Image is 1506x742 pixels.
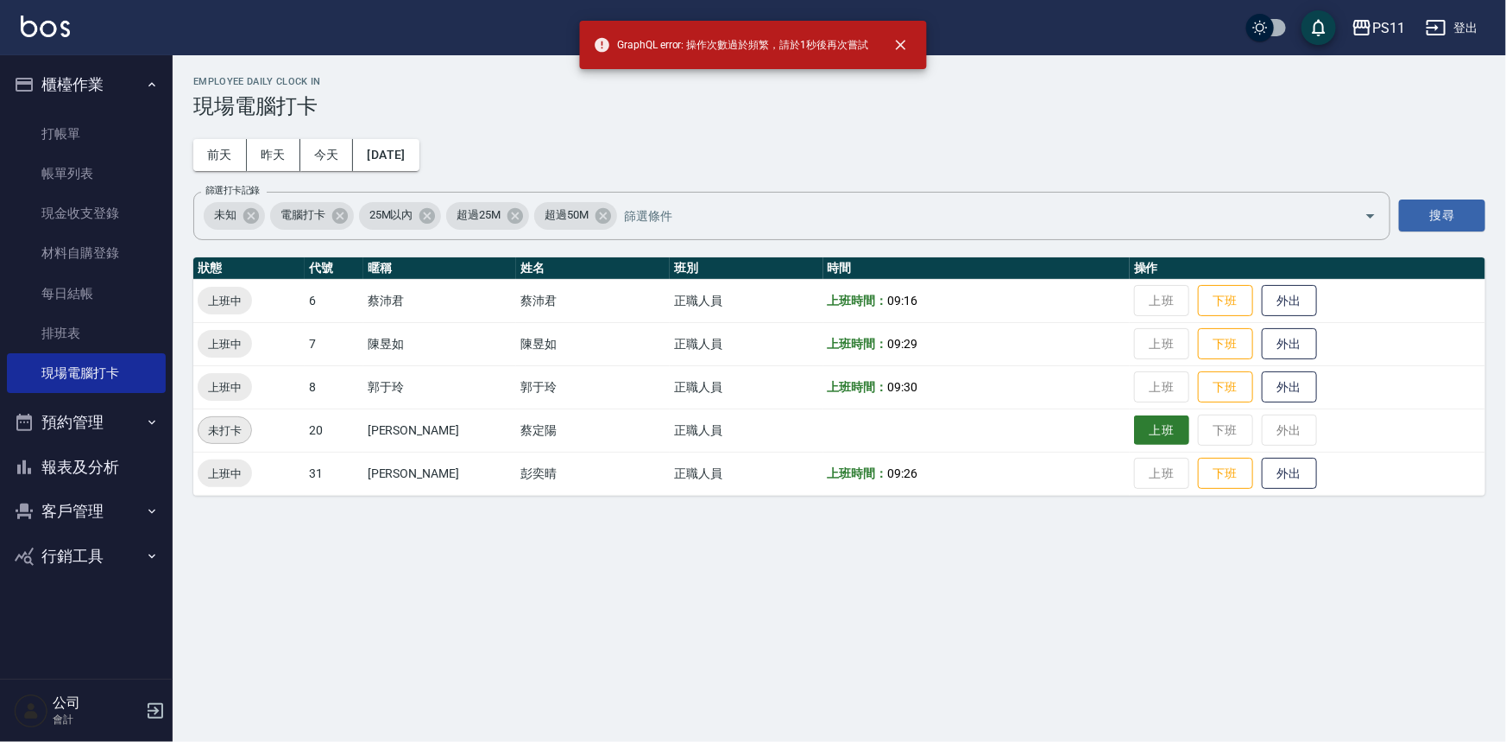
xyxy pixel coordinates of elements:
[270,202,354,230] div: 電腦打卡
[198,465,252,483] span: 上班中
[7,445,166,490] button: 報表及分析
[7,353,166,393] a: 現場電腦打卡
[305,322,362,365] td: 7
[7,62,166,107] button: 櫃檯作業
[670,279,823,322] td: 正職人員
[828,337,888,351] b: 上班時間：
[516,257,670,280] th: 姓名
[516,322,670,365] td: 陳昱如
[363,452,517,495] td: [PERSON_NAME]
[305,409,362,452] td: 20
[1262,458,1317,490] button: 外出
[1399,200,1485,231] button: 搜尋
[14,694,48,728] img: Person
[198,335,252,353] span: 上班中
[198,292,252,310] span: 上班中
[193,76,1485,87] h2: Employee Daily Clock In
[305,365,362,409] td: 8
[7,534,166,579] button: 行銷工具
[670,322,823,365] td: 正職人員
[516,452,670,495] td: 彭奕晴
[1301,10,1336,45] button: save
[7,154,166,193] a: 帳單列表
[620,200,1334,231] input: 篩選條件
[204,202,265,230] div: 未知
[823,257,1130,280] th: 時間
[534,202,617,230] div: 超過50M
[1372,17,1405,39] div: PS11
[534,206,599,224] span: 超過50M
[305,452,362,495] td: 31
[53,694,141,712] h5: 公司
[1198,458,1253,490] button: 下班
[359,202,442,230] div: 25M以內
[1262,285,1317,317] button: 外出
[363,257,517,280] th: 暱稱
[205,184,260,197] label: 篩選打卡記錄
[53,712,141,727] p: 會計
[1130,257,1485,280] th: 操作
[828,380,888,394] b: 上班時間：
[670,365,823,409] td: 正職人員
[193,257,305,280] th: 狀態
[516,365,670,409] td: 郭于玲
[1262,328,1317,360] button: 外出
[305,279,362,322] td: 6
[516,279,670,322] td: 蔡沛君
[21,16,70,37] img: Logo
[1198,285,1253,317] button: 下班
[887,337,917,351] span: 09:29
[198,422,251,440] span: 未打卡
[1419,12,1485,44] button: 登出
[7,274,166,314] a: 每日結帳
[300,139,354,171] button: 今天
[7,314,166,353] a: 排班表
[7,193,166,233] a: 現金收支登錄
[887,294,917,308] span: 09:16
[1198,371,1253,403] button: 下班
[363,279,517,322] td: 蔡沛君
[198,378,252,396] span: 上班中
[828,294,888,308] b: 上班時間：
[1134,415,1189,446] button: 上班
[193,139,247,171] button: 前天
[247,139,300,171] button: 昨天
[887,380,917,394] span: 09:30
[7,489,166,534] button: 客戶管理
[670,452,823,495] td: 正職人員
[516,409,670,452] td: 蔡定陽
[363,409,517,452] td: [PERSON_NAME]
[1198,328,1253,360] button: 下班
[270,206,336,224] span: 電腦打卡
[363,365,517,409] td: 郭于玲
[1262,371,1317,403] button: 外出
[670,409,823,452] td: 正職人員
[828,466,888,480] b: 上班時間：
[7,114,166,154] a: 打帳單
[670,257,823,280] th: 班別
[887,466,917,480] span: 09:26
[1345,10,1412,46] button: PS11
[1357,202,1384,230] button: Open
[7,233,166,273] a: 材料自購登錄
[193,94,1485,118] h3: 現場電腦打卡
[305,257,362,280] th: 代號
[882,26,920,64] button: close
[204,206,247,224] span: 未知
[359,206,424,224] span: 25M以內
[446,206,511,224] span: 超過25M
[353,139,419,171] button: [DATE]
[446,202,529,230] div: 超過25M
[593,36,868,54] span: GraphQL error: 操作次數過於頻繁，請於1秒後再次嘗試
[7,400,166,445] button: 預約管理
[363,322,517,365] td: 陳昱如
